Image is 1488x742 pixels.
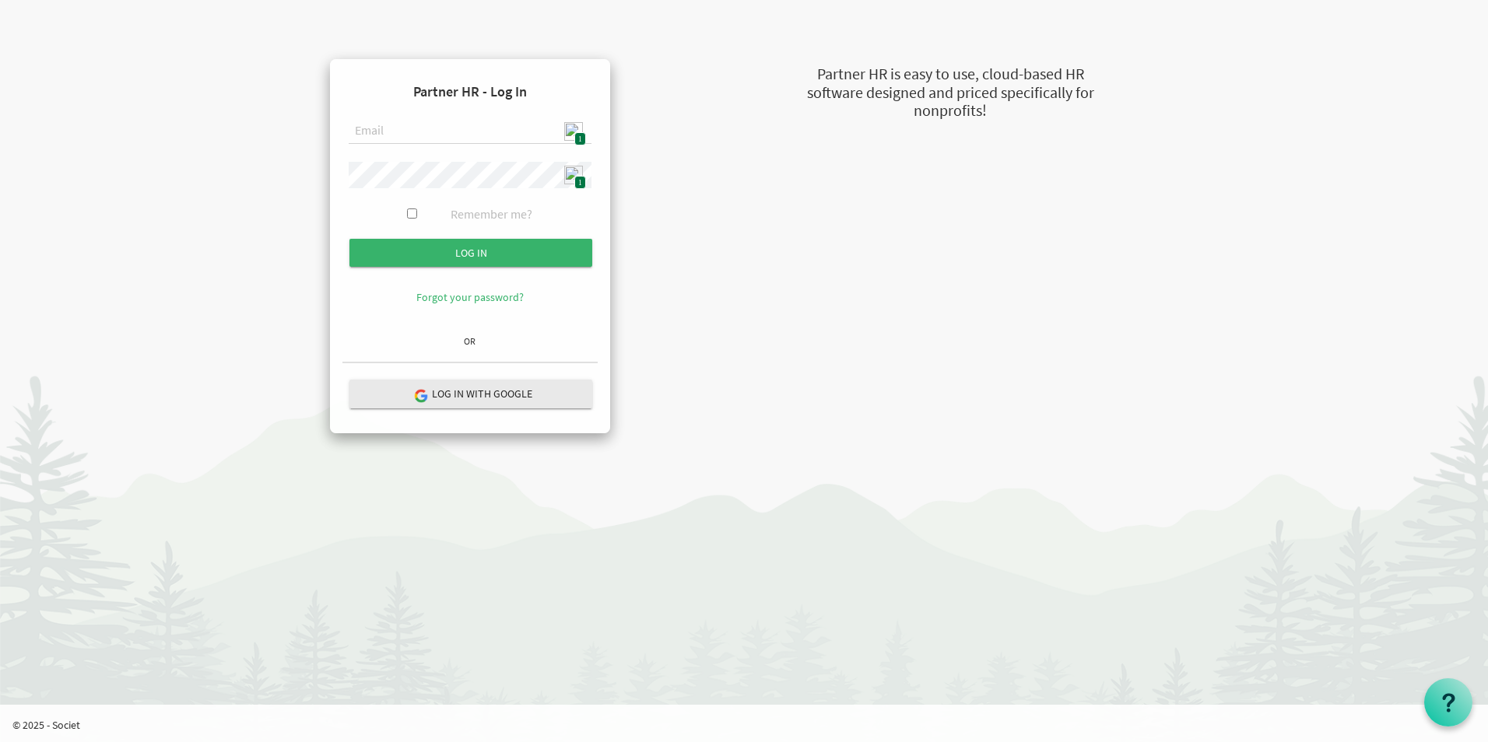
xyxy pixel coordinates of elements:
p: © 2025 - Societ [12,717,1488,733]
span: 1 [574,176,586,189]
input: Log in [349,239,592,267]
img: google-logo.png [413,388,427,402]
div: nonprofits! [728,100,1172,122]
div: software designed and priced specifically for [728,82,1172,104]
span: 1 [574,132,586,145]
label: Remember me? [451,205,532,223]
img: npw-badge-icon.svg [564,166,583,184]
h6: OR [342,336,598,346]
button: Log in with Google [349,380,592,408]
a: Forgot your password? [416,290,524,304]
img: npw-badge-icon.svg [564,122,583,141]
div: Partner HR is easy to use, cloud-based HR [728,63,1172,86]
input: Email [349,118,591,145]
h4: Partner HR - Log In [342,72,598,112]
